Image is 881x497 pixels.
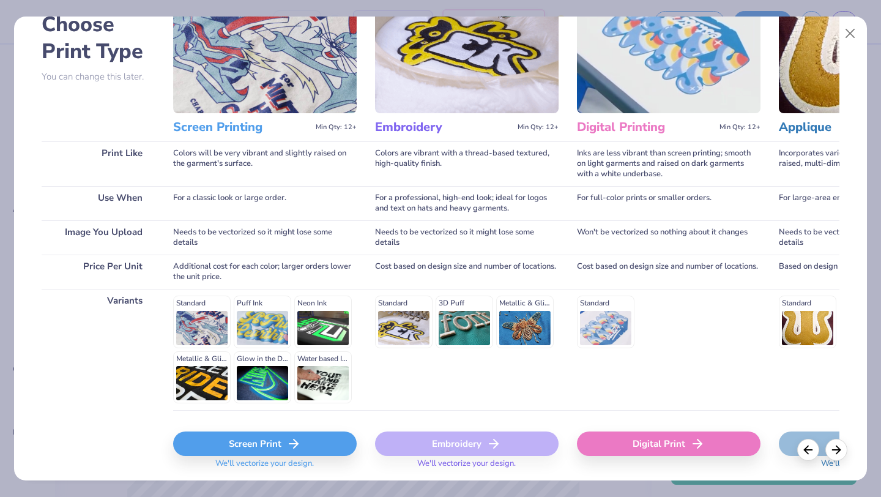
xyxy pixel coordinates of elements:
[42,141,155,186] div: Print Like
[210,458,319,476] span: We'll vectorize your design.
[316,123,357,132] span: Min Qty: 12+
[173,186,357,220] div: For a classic look or large order.
[577,432,760,456] div: Digital Print
[577,186,760,220] div: For full-color prints or smaller orders.
[42,255,155,289] div: Price Per Unit
[42,72,155,82] p: You can change this later.
[42,289,155,410] div: Variants
[577,220,760,255] div: Won't be vectorized so nothing about it changes
[412,458,521,476] span: We'll vectorize your design.
[42,220,155,255] div: Image You Upload
[577,141,760,186] div: Inks are less vibrant than screen printing; smooth on light garments and raised on dark garments ...
[42,11,155,65] h2: Choose Print Type
[375,432,559,456] div: Embroidery
[375,255,559,289] div: Cost based on design size and number of locations.
[518,123,559,132] span: Min Qty: 12+
[173,119,311,135] h3: Screen Printing
[173,220,357,255] div: Needs to be vectorized so it might lose some details
[577,119,715,135] h3: Digital Printing
[719,123,760,132] span: Min Qty: 12+
[375,119,513,135] h3: Embroidery
[375,186,559,220] div: For a professional, high-end look; ideal for logos and text on hats and heavy garments.
[42,186,155,220] div: Use When
[375,220,559,255] div: Needs to be vectorized so it might lose some details
[375,141,559,186] div: Colors are vibrant with a thread-based textured, high-quality finish.
[577,255,760,289] div: Cost based on design size and number of locations.
[173,432,357,456] div: Screen Print
[173,255,357,289] div: Additional cost for each color; larger orders lower the unit price.
[173,141,357,186] div: Colors will be very vibrant and slightly raised on the garment's surface.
